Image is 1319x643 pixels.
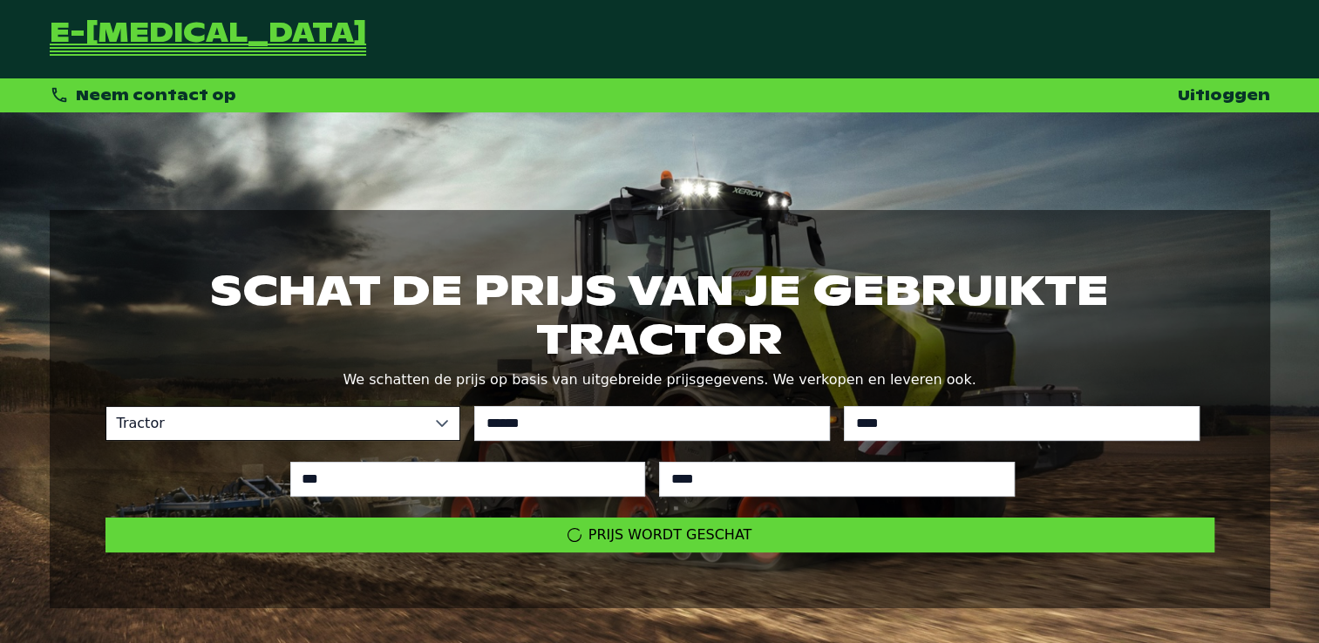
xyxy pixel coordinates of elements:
a: Uitloggen [1178,86,1270,105]
span: Neem contact op [76,86,236,105]
span: Prijs wordt geschat [588,526,752,543]
div: Neem contact op [50,85,237,105]
button: Prijs wordt geschat [105,518,1214,552]
a: Terug naar de startpagina [50,21,366,58]
span: Tractor [106,407,425,440]
p: We schatten de prijs op basis van uitgebreide prijsgegevens. We verkopen en leveren ook. [105,368,1214,392]
h1: Schat de prijs van je gebruikte tractor [105,266,1214,363]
